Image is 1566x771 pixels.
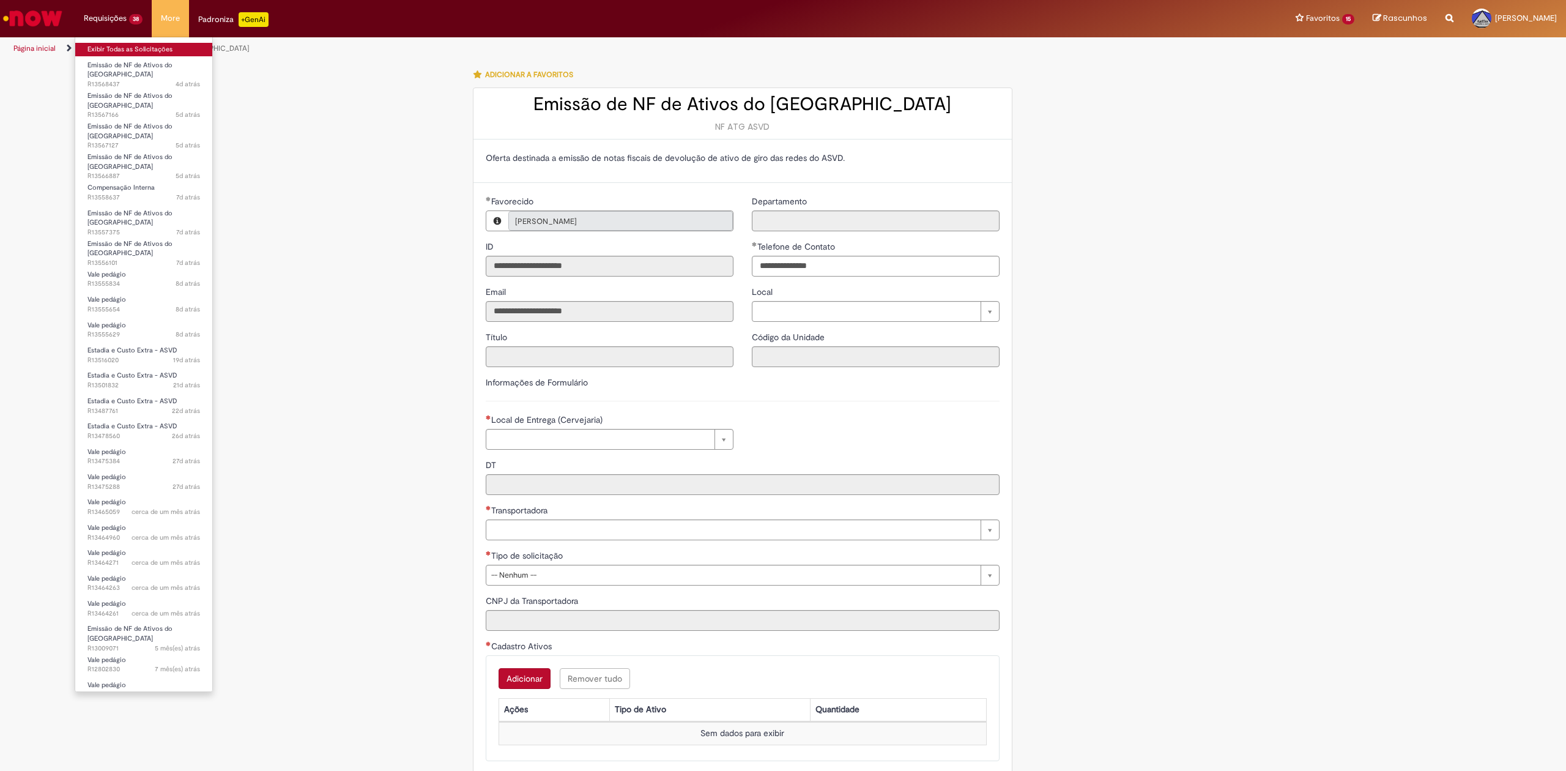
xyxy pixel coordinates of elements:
[9,37,1035,60] ul: Trilhas de página
[515,212,702,231] span: [PERSON_NAME]
[176,141,200,150] span: 5d atrás
[176,171,200,181] time: 25/09/2025 14:24:26
[132,507,200,516] span: cerca de um mês atrás
[486,429,733,450] a: Limpar campo Local de Entrega (Cervejaria)
[75,151,212,177] a: Aberto R13566887 : Emissão de NF de Ativos do ASVD
[87,406,200,416] span: R13487761
[87,456,200,466] span: R13475384
[1373,13,1427,24] a: Rascunhos
[75,420,212,442] a: Aberto R13478560 : Estadia e Custo Extra - ASVD
[172,406,200,415] span: 22d atrás
[87,171,200,181] span: R13566887
[486,346,733,367] input: Título
[486,286,508,298] label: Somente leitura - Email
[486,415,491,420] span: Necessários
[486,460,499,471] span: Somente leitura - DT
[87,655,126,665] span: Vale pedágio
[87,558,200,568] span: R13464271
[486,195,536,207] label: Somente leitura - Necessários - Favorecido
[486,286,508,297] span: Somente leitura - Email
[87,583,200,593] span: R13464263
[75,319,212,341] a: Aberto R13555629 : Vale pedágio
[486,196,491,201] span: Obrigatório Preenchido
[176,279,200,288] span: 8d atrás
[486,241,496,252] span: Somente leitura - ID
[752,331,827,343] label: Somente leitura - Código da Unidade
[75,344,212,367] a: Aberto R13516020 : Estadia e Custo Extra - ASVD
[239,12,269,27] p: +GenAi
[132,583,200,592] time: 29/08/2025 22:33:51
[75,237,212,264] a: Aberto R13556101 : Emissão de NF de Ativos do ASVD
[1495,13,1557,23] span: [PERSON_NAME]
[485,70,573,80] span: Adicionar a Favoritos
[752,286,775,297] span: Local
[176,228,200,237] span: 7d atrás
[486,474,1000,495] input: DT
[176,228,200,237] time: 23/09/2025 08:21:52
[87,305,200,315] span: R13555654
[491,550,565,561] span: Tipo de solicitação
[610,698,810,721] th: Tipo de Ativo
[1383,12,1427,24] span: Rascunhos
[499,722,986,745] td: Sem dados para exibir
[75,654,212,676] a: Aberto R12802830 : Vale pedágio
[87,690,200,700] span: R12802827
[172,431,200,441] span: 26d atrás
[176,193,200,202] span: 7d atrás
[75,293,212,316] a: Aberto R13555654 : Vale pedágio
[87,665,200,674] span: R12802830
[87,228,200,237] span: R13557375
[486,610,1000,631] input: CNPJ da Transportadora
[172,406,200,415] time: 07/09/2025 21:08:30
[87,397,177,406] span: Estadia e Custo Extra - ASVD
[75,546,212,569] a: Aberto R13464271 : Vale pedágio
[1,6,64,31] img: ServiceNow
[87,381,200,390] span: R13501832
[87,609,200,619] span: R13464261
[87,507,200,517] span: R13465059
[75,120,212,146] a: Aberto R13567127 : Emissão de NF de Ativos do ASVD
[132,609,200,618] span: cerca de um mês atrás
[87,422,177,431] span: Estadia e Custo Extra - ASVD
[1342,14,1354,24] span: 15
[132,558,200,567] time: 29/08/2025 22:41:13
[176,110,200,119] span: 5d atrás
[132,507,200,516] time: 30/08/2025 13:24:16
[473,62,580,88] button: Adicionar a Favoritos
[161,12,180,24] span: More
[75,89,212,116] a: Aberto R13567166 : Emissão de NF de Ativos do ASVD
[87,122,173,141] span: Emissão de NF de Ativos do [GEOGRAPHIC_DATA]
[486,94,1000,114] h2: Emissão de NF de Ativos do [GEOGRAPHIC_DATA]
[486,641,491,646] span: Necessários
[13,43,56,53] a: Página inicial
[486,152,1000,164] p: Oferta destinada a emissão de notas fiscais de devolução de ativo de giro das redes do ASVD.
[173,456,200,466] span: 27d atrás
[87,141,200,151] span: R13567127
[198,12,269,27] div: Padroniza
[173,381,200,390] time: 08/09/2025 22:58:00
[87,533,200,543] span: R13464960
[752,332,827,343] span: Somente leitura - Código da Unidade
[75,43,212,56] a: Exibir Todas as Solicitações
[132,583,200,592] span: cerca de um mês atrás
[84,12,127,24] span: Requisições
[87,110,200,120] span: R13567166
[87,472,126,482] span: Vale pedágio
[752,346,1000,367] input: Código da Unidade
[87,431,200,441] span: R13478560
[176,193,200,202] time: 23/09/2025 11:37:32
[173,356,200,365] span: 19d atrás
[752,242,757,247] span: Obrigatório Preenchido
[75,679,212,701] a: Aberto R12802827 : Vale pedágio
[75,59,212,85] a: Aberto R13568437 : Emissão de NF de Ativos do ASVD
[491,414,605,425] span: Necessários - Local de Entrega (Cervejaria)
[87,270,126,279] span: Vale pedágio
[87,152,173,171] span: Emissão de NF de Ativos do [GEOGRAPHIC_DATA]
[87,497,126,507] span: Vale pedágio
[486,240,496,253] label: Somente leitura - ID
[752,256,1000,277] input: Telefone de Contato
[87,482,200,492] span: R13475288
[87,330,200,340] span: R13555629
[87,680,126,690] span: Vale pedágio
[75,445,212,468] a: Aberto R13475384 : Vale pedágio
